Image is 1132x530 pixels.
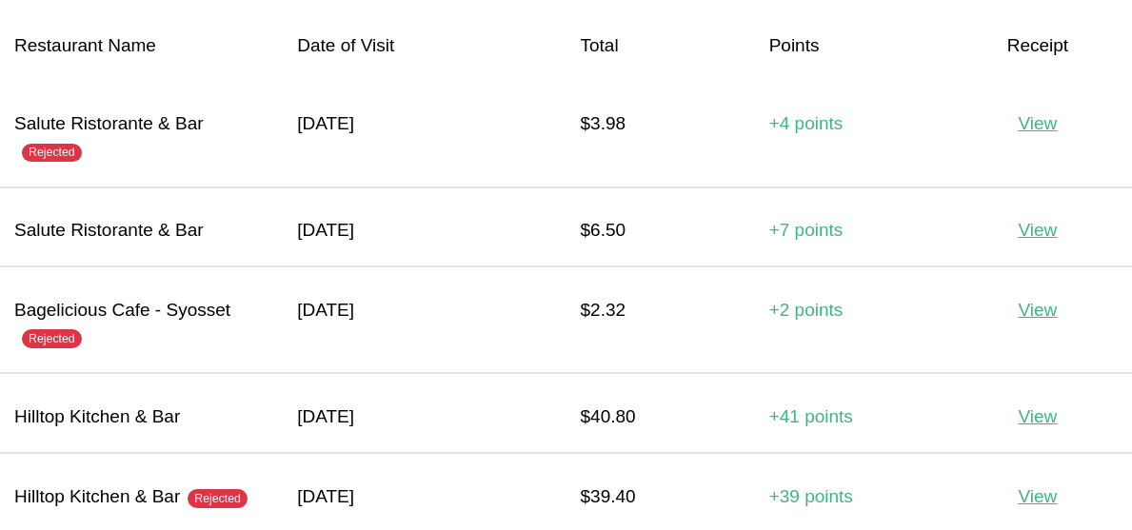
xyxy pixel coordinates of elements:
[1018,486,1057,506] span: View
[1018,113,1057,133] span: View
[1018,406,1057,426] span: View
[943,483,1132,511] a: View
[943,110,1132,138] a: View
[14,32,268,60] div: Restaurant Name
[943,403,1132,431] a: View
[188,489,248,508] span: Rejected
[297,110,551,138] div: [DATE]
[297,403,551,431] div: [DATE]
[581,483,741,511] div: $39.40
[22,144,83,163] span: Rejected
[14,483,268,511] div: Hilltop Kitchen & Bar
[769,217,929,245] div: +7 points
[581,217,741,245] div: $6.50
[769,483,929,511] div: +39 points
[297,483,551,511] div: [DATE]
[958,32,1118,60] div: Receipt
[769,32,929,60] div: Points
[297,297,551,324] div: [DATE]
[581,110,741,138] div: $3.98
[14,403,268,431] div: Hilltop Kitchen & Bar
[297,217,551,245] div: [DATE]
[769,403,929,431] div: +41 points
[14,110,268,165] div: Salute Ristorante & Bar
[769,297,929,324] div: +2 points
[14,297,268,351] div: Bagelicious Cafe - Syosset
[14,217,268,245] div: Salute Ristorante & Bar
[1018,220,1057,240] span: View
[581,297,741,324] div: $2.32
[943,217,1132,245] a: View
[581,403,741,431] div: $40.80
[943,297,1132,324] a: View
[581,32,741,60] div: Total
[22,329,83,348] span: Rejected
[1018,300,1057,320] span: View
[769,110,929,138] div: +4 points
[297,32,551,60] div: Date of Visit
